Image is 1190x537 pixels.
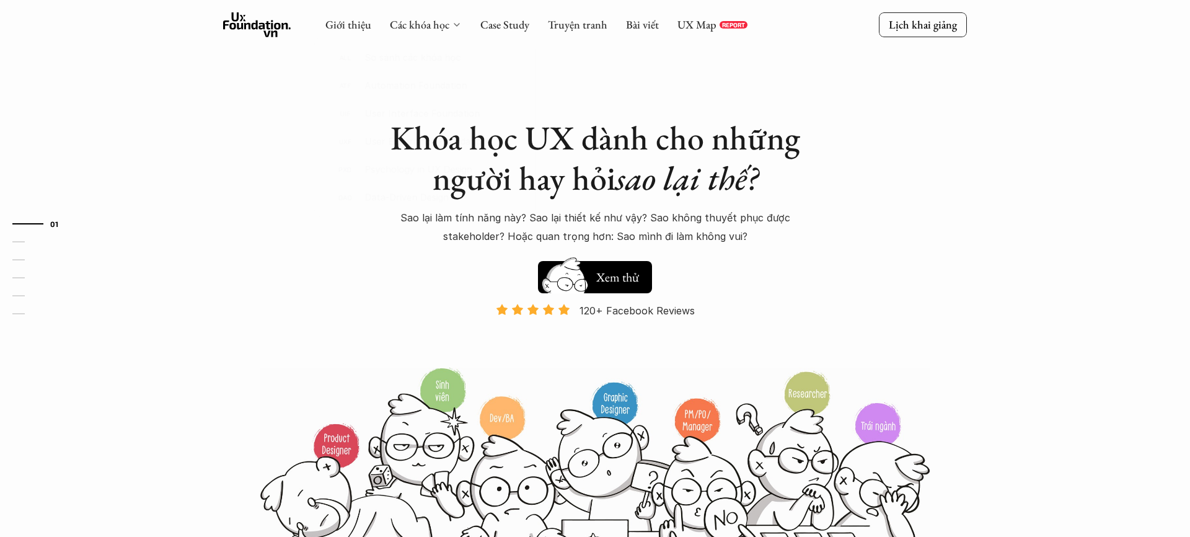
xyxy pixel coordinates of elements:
[390,17,449,32] a: Các khóa học
[596,268,639,286] h5: Xem thử
[485,303,705,366] a: 120+ Facebook Reviews
[580,301,695,320] p: 120+ Facebook Reviews
[365,161,472,177] p: Psychology in UX Design
[538,255,652,293] a: Xem thử
[384,208,806,246] p: Sao lại làm tính năng này? Sao lại thiết kế như vậy? Sao không thuyết phục được stakeholder? Hoặc...
[314,99,535,127] a: UIFUser Interface Foundation
[325,17,371,32] a: Giới thiệu
[548,17,607,32] a: Truyện tranh
[365,105,480,122] p: User Interface Foundation
[889,17,957,32] p: Lịch khai giảng
[314,155,535,183] a: PXDPsychology in UX Design
[720,21,747,29] a: REPORT
[339,137,352,145] p: UXF
[879,12,967,37] a: Lịch khai giảng
[50,219,59,228] strong: 01
[626,17,659,32] a: Bài viết
[314,127,535,155] a: UXFUser Experience Foundation
[340,109,351,117] p: UIF
[314,71,535,99] a: ATFAutomation Foundation
[365,77,467,94] p: Automation Foundation
[314,43,535,71] a: ALLSo sánh các khóa học
[340,81,351,89] p: ATF
[340,53,351,61] p: ALL
[480,17,529,32] a: Case Study
[365,49,461,66] p: So sánh các khóa học
[314,184,535,211] a: DADData-Driven Design
[378,118,812,198] h1: Khóa học UX dành cho những người hay hỏi
[365,133,488,149] p: User Experience Foundation
[615,156,758,200] em: sao lại thế?
[677,17,716,32] a: UX Map
[338,166,351,174] p: PXD
[365,189,449,206] p: Data-Driven Design
[722,21,745,29] p: REPORT
[12,216,71,231] a: 01
[338,193,352,202] p: DAD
